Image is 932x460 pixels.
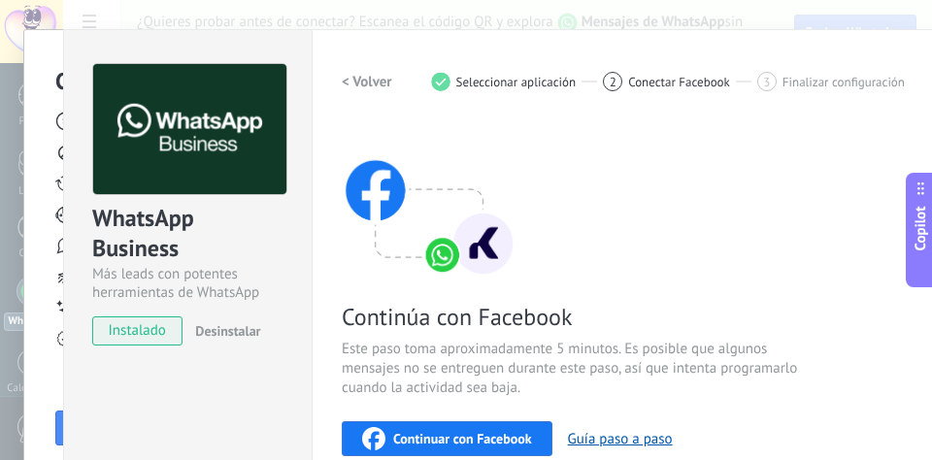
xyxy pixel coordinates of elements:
[342,421,552,456] button: Continuar con Facebook
[628,75,730,89] span: Conectar Facebook
[93,64,286,195] img: logo_main.png
[342,64,392,99] button: < Volver
[911,207,930,251] span: Copilot
[92,265,283,302] div: Más leads con potentes herramientas de WhatsApp
[187,316,260,345] button: Desinstalar
[763,74,770,90] span: 3
[92,203,283,265] div: WhatsApp Business
[393,432,532,445] span: Continuar con Facebook
[55,66,407,96] h3: Conoce tus beneficios de WhatsApp
[610,74,616,90] span: 2
[782,75,905,89] span: Finalizar configuración
[55,411,244,445] button: Conectar WhatsApp Business
[93,316,182,345] span: instalado
[456,75,577,89] span: Seleccionar aplicación
[342,340,804,398] span: Este paso toma aproximadamente 5 minutos. Es posible que algunos mensajes no se entreguen durante...
[195,322,260,340] span: Desinstalar
[342,73,392,91] h2: < Volver
[342,302,804,332] span: Continúa con Facebook
[342,122,516,278] img: connect with facebook
[568,430,673,448] button: Guía paso a paso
